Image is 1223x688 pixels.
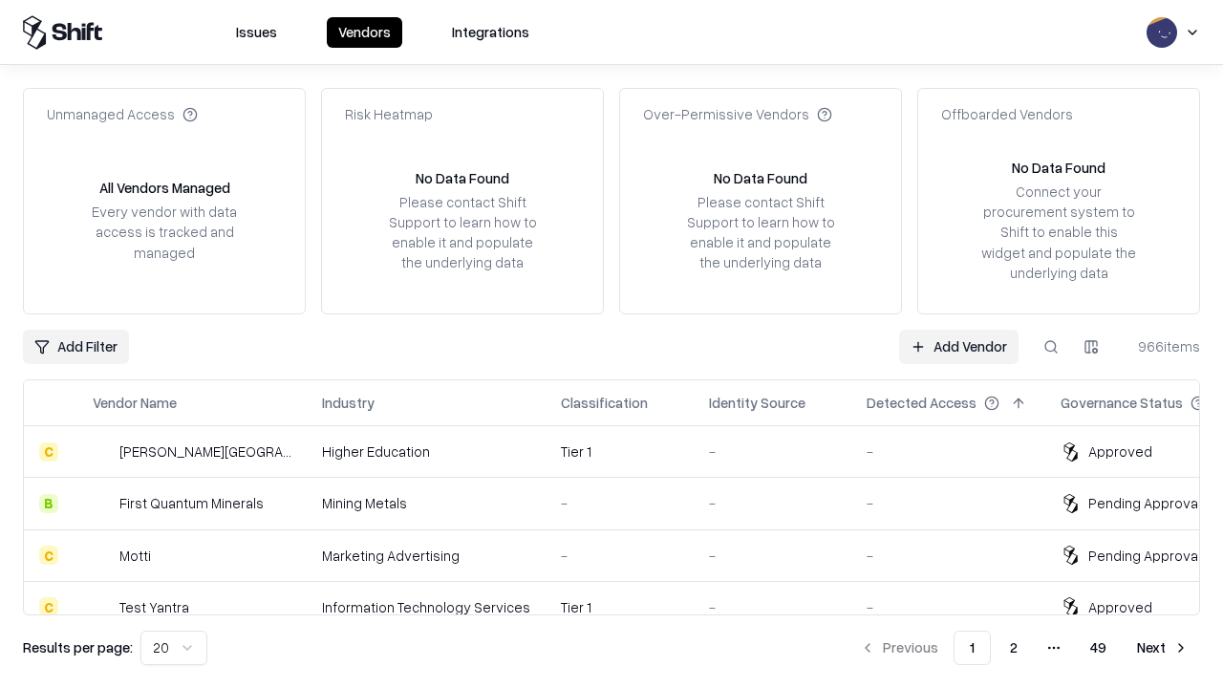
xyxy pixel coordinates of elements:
[85,202,244,262] div: Every vendor with data access is tracked and managed
[225,17,289,48] button: Issues
[39,597,58,616] div: C
[714,168,807,188] div: No Data Found
[322,393,375,413] div: Industry
[1088,546,1201,566] div: Pending Approval
[709,546,836,566] div: -
[1126,631,1200,665] button: Next
[867,597,1030,617] div: -
[39,546,58,565] div: C
[899,330,1019,364] a: Add Vendor
[383,192,542,273] div: Please contact Shift Support to learn how to enable it and populate the underlying data
[119,597,189,617] div: Test Yantra
[1075,631,1122,665] button: 49
[1012,158,1105,178] div: No Data Found
[941,104,1073,124] div: Offboarded Vendors
[93,546,112,565] img: Motti
[867,493,1030,513] div: -
[1124,336,1200,356] div: 966 items
[995,631,1033,665] button: 2
[119,546,151,566] div: Motti
[561,393,648,413] div: Classification
[99,178,230,198] div: All Vendors Managed
[440,17,541,48] button: Integrations
[345,104,433,124] div: Risk Heatmap
[93,442,112,462] img: Reichman University
[93,494,112,513] img: First Quantum Minerals
[47,104,198,124] div: Unmanaged Access
[561,493,678,513] div: -
[709,393,805,413] div: Identity Source
[23,330,129,364] button: Add Filter
[643,104,832,124] div: Over-Permissive Vendors
[1088,493,1201,513] div: Pending Approval
[1088,597,1152,617] div: Approved
[709,441,836,462] div: -
[119,441,291,462] div: [PERSON_NAME][GEOGRAPHIC_DATA]
[416,168,509,188] div: No Data Found
[561,441,678,462] div: Tier 1
[561,597,678,617] div: Tier 1
[867,441,1030,462] div: -
[954,631,991,665] button: 1
[119,493,264,513] div: First Quantum Minerals
[39,494,58,513] div: B
[327,17,402,48] button: Vendors
[23,637,133,657] p: Results per page:
[848,631,1200,665] nav: pagination
[39,442,58,462] div: C
[93,597,112,616] img: Test Yantra
[681,192,840,273] div: Please contact Shift Support to learn how to enable it and populate the underlying data
[561,546,678,566] div: -
[979,182,1138,283] div: Connect your procurement system to Shift to enable this widget and populate the underlying data
[867,546,1030,566] div: -
[93,393,177,413] div: Vendor Name
[709,493,836,513] div: -
[322,493,530,513] div: Mining Metals
[1088,441,1152,462] div: Approved
[322,441,530,462] div: Higher Education
[1061,393,1183,413] div: Governance Status
[709,597,836,617] div: -
[322,597,530,617] div: Information Technology Services
[322,546,530,566] div: Marketing Advertising
[867,393,976,413] div: Detected Access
